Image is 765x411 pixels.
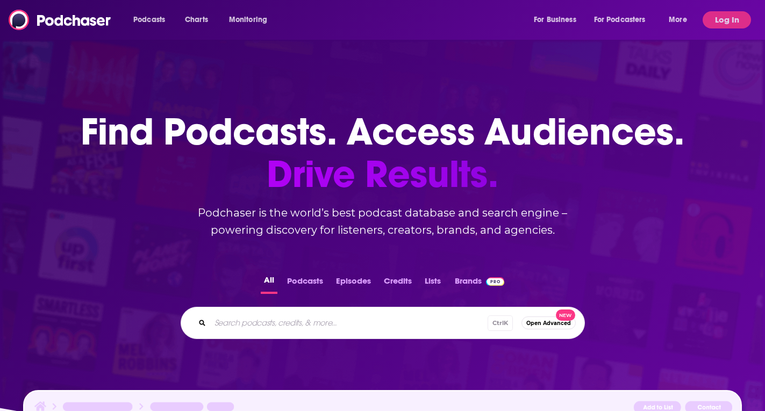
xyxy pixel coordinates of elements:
[421,273,444,294] button: Lists
[669,12,687,27] span: More
[587,11,661,28] button: open menu
[534,12,576,27] span: For Business
[229,12,267,27] span: Monitoring
[526,11,590,28] button: open menu
[133,12,165,27] span: Podcasts
[181,307,585,339] div: Search podcasts, credits, & more...
[333,273,374,294] button: Episodes
[221,11,281,28] button: open menu
[81,111,684,196] h1: Find Podcasts. Access Audiences.
[703,11,751,28] button: Log In
[455,273,505,294] a: BrandsPodchaser Pro
[486,277,505,286] img: Podchaser Pro
[661,11,700,28] button: open menu
[185,12,208,27] span: Charts
[210,314,488,331] input: Search podcasts, credits, & more...
[556,309,575,321] span: New
[381,273,415,294] button: Credits
[594,12,646,27] span: For Podcasters
[178,11,215,28] a: Charts
[261,273,277,294] button: All
[284,273,326,294] button: Podcasts
[488,315,513,331] span: Ctrl K
[521,316,576,329] button: Open AdvancedNew
[9,10,112,30] img: Podchaser - Follow, Share and Rate Podcasts
[81,153,684,196] span: Drive Results.
[168,204,598,239] h2: Podchaser is the world’s best podcast database and search engine – powering discovery for listene...
[126,11,179,28] button: open menu
[526,320,571,326] span: Open Advanced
